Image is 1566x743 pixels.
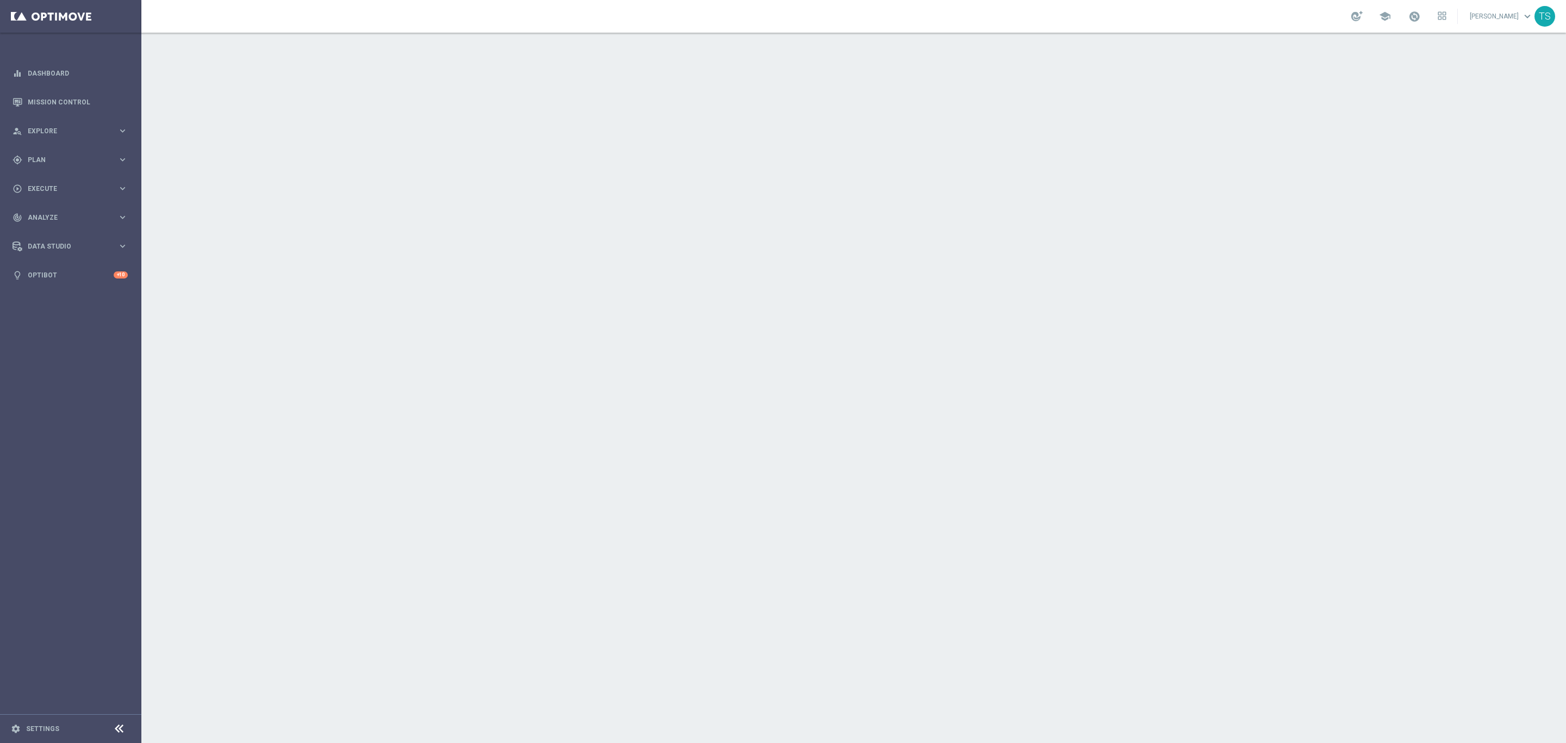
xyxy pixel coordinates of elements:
[13,213,22,222] i: track_changes
[13,126,117,136] div: Explore
[28,261,114,289] a: Optibot
[13,184,117,194] div: Execute
[13,184,22,194] i: play_circle_outline
[28,59,128,88] a: Dashboard
[12,127,128,135] button: person_search Explore keyboard_arrow_right
[117,154,128,165] i: keyboard_arrow_right
[28,185,117,192] span: Execute
[28,243,117,250] span: Data Studio
[13,213,117,222] div: Analyze
[12,213,128,222] button: track_changes Analyze keyboard_arrow_right
[13,155,22,165] i: gps_fixed
[117,241,128,251] i: keyboard_arrow_right
[13,155,117,165] div: Plan
[13,261,128,289] div: Optibot
[28,88,128,116] a: Mission Control
[1521,10,1533,22] span: keyboard_arrow_down
[13,126,22,136] i: person_search
[28,128,117,134] span: Explore
[13,270,22,280] i: lightbulb
[26,726,59,732] a: Settings
[12,69,128,78] button: equalizer Dashboard
[1534,6,1555,27] div: TS
[13,88,128,116] div: Mission Control
[12,184,128,193] button: play_circle_outline Execute keyboard_arrow_right
[117,212,128,222] i: keyboard_arrow_right
[28,214,117,221] span: Analyze
[28,157,117,163] span: Plan
[12,156,128,164] button: gps_fixed Plan keyboard_arrow_right
[117,126,128,136] i: keyboard_arrow_right
[1379,10,1391,22] span: school
[13,69,22,78] i: equalizer
[12,242,128,251] button: Data Studio keyboard_arrow_right
[13,59,128,88] div: Dashboard
[114,271,128,278] div: +10
[12,271,128,280] button: lightbulb Optibot +10
[13,242,117,251] div: Data Studio
[12,98,128,107] button: Mission Control
[11,724,21,734] i: settings
[117,183,128,194] i: keyboard_arrow_right
[1469,8,1534,24] a: [PERSON_NAME]keyboard_arrow_down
